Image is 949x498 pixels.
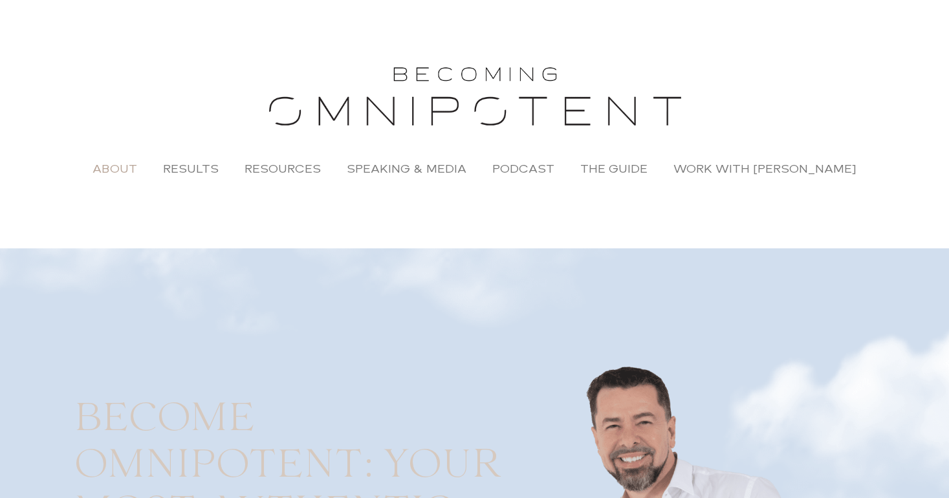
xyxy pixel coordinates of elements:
a: Speaking & Media [334,154,479,184]
a: Work with [PERSON_NAME] [660,154,869,184]
a: Resources [232,154,334,184]
a: About [80,154,150,184]
a: The Guide [567,154,660,184]
a: Podcast [479,154,567,184]
nav: Menu [13,154,936,184]
a: Results [150,154,232,184]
